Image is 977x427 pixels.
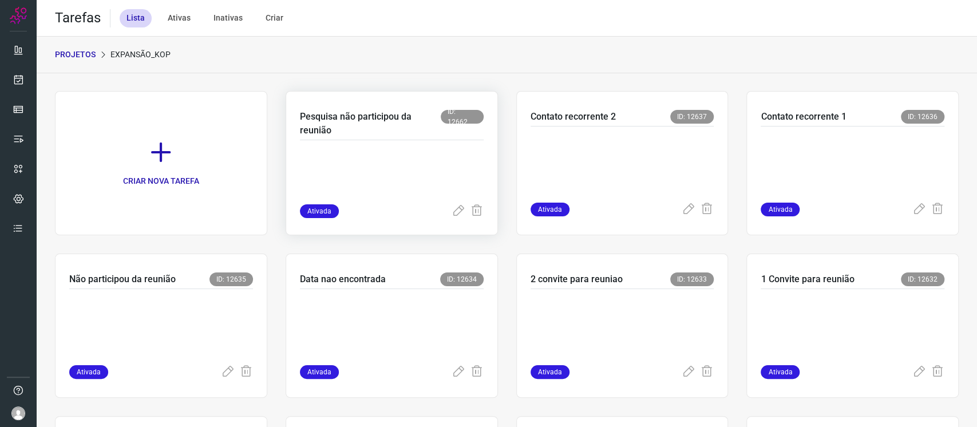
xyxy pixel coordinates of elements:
span: ID: 12634 [440,272,484,286]
span: ID: 12637 [670,110,714,124]
span: ID: 12632 [901,272,944,286]
p: Pesquisa não participou da reunião [300,110,441,137]
div: Lista [120,9,152,27]
p: 1 Convite para reunião [761,272,854,286]
p: Contato recorrente 1 [761,110,846,124]
span: Ativada [531,203,569,216]
span: Ativada [761,365,800,379]
span: Ativada [300,365,339,379]
span: Ativada [531,365,569,379]
span: ID: 12633 [670,272,714,286]
span: Ativada [761,203,800,216]
img: avatar-user-boy.jpg [11,406,25,420]
p: Não participou da reunião [69,272,176,286]
span: Ativada [69,365,108,379]
span: ID: 12636 [901,110,944,124]
p: Contato recorrente 2 [531,110,616,124]
span: ID: 12662 [441,110,483,124]
span: ID: 12635 [209,272,253,286]
p: Data nao encontrada [300,272,386,286]
div: Inativas [207,9,250,27]
span: Ativada [300,204,339,218]
p: Expansão_Kop [110,49,171,61]
p: CRIAR NOVA TAREFA [123,175,199,187]
p: PROJETOS [55,49,96,61]
a: CRIAR NOVA TAREFA [55,91,267,235]
p: 2 convite para reuniao [531,272,623,286]
div: Ativas [161,9,197,27]
img: Logo [10,7,27,24]
div: Criar [259,9,290,27]
h2: Tarefas [55,10,101,26]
